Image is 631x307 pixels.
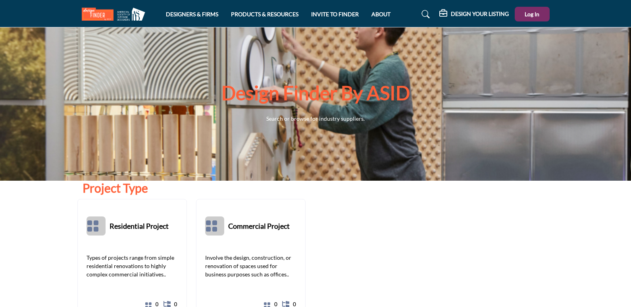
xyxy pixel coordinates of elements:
a: Involve the design, construction, or renovation of spaces used for business purposes such as offi... [205,253,296,278]
a: Commercial Project [228,208,290,244]
a: Project Type [83,181,148,195]
a: INVITE TO FINDER [311,11,359,17]
h5: DESIGN YOUR LISTING [451,10,509,17]
a: PRODUCTS & RESOURCES [231,11,298,17]
a: ABOUT [371,11,391,17]
span: Search or browse for industry suppliers. [266,115,365,122]
a: Search [414,8,435,21]
a: DESIGNERS & FIRMS [166,11,218,17]
span: Log In [525,11,539,17]
a: Types of projects range from simple residential renovations to highly complex commercial initiati... [87,253,178,278]
div: DESIGN YOUR LISTING [439,10,509,19]
a: Residential Project [110,208,169,244]
h1: Design Finder by ASID [221,81,410,105]
img: Site Logo [82,8,149,21]
button: Log In [515,7,550,21]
